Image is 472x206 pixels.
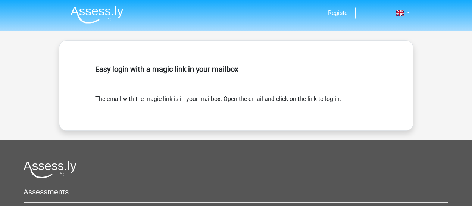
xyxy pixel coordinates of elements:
[24,161,76,178] img: Assessly logo
[71,6,124,24] img: Assessly
[24,187,448,196] h5: Assessments
[95,65,377,74] h5: Easy login with a magic link in your mailbox
[328,9,349,16] a: Register
[95,95,377,104] form: The email with the magic link is in your mailbox. Open the email and click on the link to log in.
